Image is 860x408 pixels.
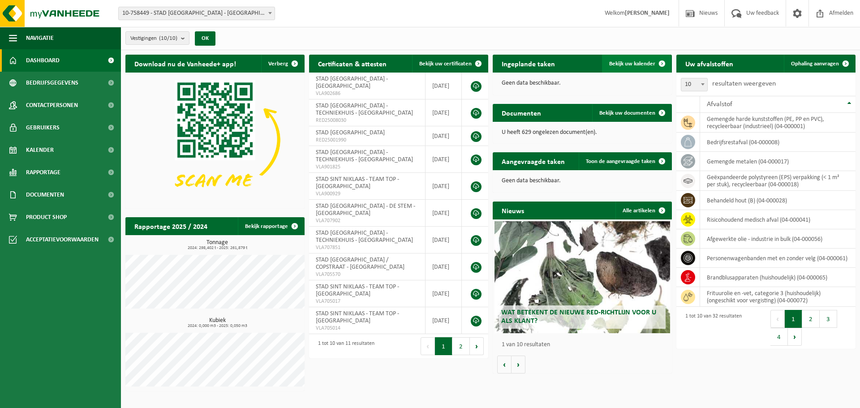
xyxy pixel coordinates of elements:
[493,152,574,170] h2: Aangevraagde taken
[26,94,78,116] span: Contactpersonen
[426,73,462,99] td: [DATE]
[316,129,385,136] span: STAD [GEOGRAPHIC_DATA]
[26,49,60,72] span: Dashboard
[26,206,67,228] span: Product Shop
[700,287,856,307] td: frituurolie en -vet, categorie 3 (huishoudelijk) (ongeschikt voor vergisting) (04-000072)
[309,55,396,72] h2: Certificaten & attesten
[118,7,275,20] span: 10-758449 - STAD SINT NIKLAAS - SINT-NIKLAAS
[802,310,820,328] button: 2
[493,104,550,121] h2: Documenten
[700,171,856,191] td: geëxpandeerde polystyreen (EPS) verpakking (< 1 m² per stuk), recycleerbaar (04-000018)
[770,328,788,346] button: 4
[700,133,856,152] td: bedrijfsrestafval (04-000008)
[316,76,388,90] span: STAD [GEOGRAPHIC_DATA] - [GEOGRAPHIC_DATA]
[502,342,667,348] p: 1 van 10 resultaten
[125,31,189,45] button: Vestigingen(10/10)
[700,229,856,249] td: afgewerkte olie - industrie in bulk (04-000056)
[26,184,64,206] span: Documenten
[681,309,742,347] div: 1 tot 10 van 32 resultaten
[700,268,856,287] td: brandblusapparaten (huishoudelijk) (04-000065)
[625,10,670,17] strong: [PERSON_NAME]
[493,55,564,72] h2: Ingeplande taken
[316,298,418,305] span: VLA705017
[316,190,418,198] span: VLA900929
[502,80,663,86] p: Geen data beschikbaar.
[314,336,374,356] div: 1 tot 10 van 11 resultaten
[592,104,671,122] a: Bekijk uw documenten
[785,310,802,328] button: 1
[316,230,413,244] span: STAD [GEOGRAPHIC_DATA] - TECHNIEKHUIS - [GEOGRAPHIC_DATA]
[426,307,462,334] td: [DATE]
[316,137,418,144] span: RED25001990
[316,244,418,251] span: VLA707851
[26,116,60,139] span: Gebruikers
[470,337,484,355] button: Next
[316,103,413,116] span: STAD [GEOGRAPHIC_DATA] - TECHNIEKHUIS - [GEOGRAPHIC_DATA]
[426,126,462,146] td: [DATE]
[130,318,305,328] h3: Kubiek
[421,337,435,355] button: Previous
[125,55,245,72] h2: Download nu de Vanheede+ app!
[261,55,304,73] button: Verberg
[712,80,776,87] label: resultaten weergeven
[316,283,399,297] span: STAD SINT NIKLAAS - TEAM TOP - [GEOGRAPHIC_DATA]
[26,139,54,161] span: Kalender
[268,61,288,67] span: Verberg
[26,72,78,94] span: Bedrijfsgegevens
[426,200,462,227] td: [DATE]
[707,101,732,108] span: Afvalstof
[494,221,670,333] a: Wat betekent de nieuwe RED-richtlijn voor u als klant?
[412,55,487,73] a: Bekijk uw certificaten
[119,7,275,20] span: 10-758449 - STAD SINT NIKLAAS - SINT-NIKLAAS
[452,337,470,355] button: 2
[512,356,525,374] button: Volgende
[788,328,802,346] button: Next
[681,78,707,91] span: 10
[820,310,837,328] button: 3
[125,73,305,207] img: Download de VHEPlus App
[316,325,418,332] span: VLA705014
[700,191,856,210] td: behandeld hout (B) (04-000028)
[586,159,655,164] span: Toon de aangevraagde taken
[700,210,856,229] td: risicohoudend medisch afval (04-000041)
[316,271,418,278] span: VLA705570
[316,176,399,190] span: STAD SINT NIKLAAS - TEAM TOP - [GEOGRAPHIC_DATA]
[579,152,671,170] a: Toon de aangevraagde taken
[615,202,671,219] a: Alle artikelen
[316,257,404,271] span: STAD [GEOGRAPHIC_DATA] / COPSTRAAT - [GEOGRAPHIC_DATA]
[26,228,99,251] span: Acceptatievoorwaarden
[791,61,839,67] span: Ophaling aanvragen
[426,173,462,200] td: [DATE]
[609,61,655,67] span: Bekijk uw kalender
[602,55,671,73] a: Bekijk uw kalender
[435,337,452,355] button: 1
[130,324,305,328] span: 2024: 0,000 m3 - 2025: 0,050 m3
[316,163,418,171] span: VLA901825
[497,356,512,374] button: Vorige
[426,146,462,173] td: [DATE]
[316,217,418,224] span: VLA707902
[316,310,399,324] span: STAD SINT NIKLAAS - TEAM TOP - [GEOGRAPHIC_DATA]
[130,32,177,45] span: Vestigingen
[700,113,856,133] td: gemengde harde kunststoffen (PE, PP en PVC), recycleerbaar (industrieel) (04-000001)
[426,99,462,126] td: [DATE]
[125,217,216,235] h2: Rapportage 2025 / 2024
[195,31,215,46] button: OK
[676,55,742,72] h2: Uw afvalstoffen
[770,310,785,328] button: Previous
[426,227,462,253] td: [DATE]
[493,202,533,219] h2: Nieuws
[784,55,855,73] a: Ophaling aanvragen
[700,249,856,268] td: personenwagenbanden met en zonder velg (04-000061)
[130,246,305,250] span: 2024: 298,402 t - 2025: 261,879 t
[26,161,60,184] span: Rapportage
[26,27,54,49] span: Navigatie
[501,309,656,325] span: Wat betekent de nieuwe RED-richtlijn voor u als klant?
[426,253,462,280] td: [DATE]
[159,35,177,41] count: (10/10)
[700,152,856,171] td: gemengde metalen (04-000017)
[502,129,663,136] p: U heeft 629 ongelezen document(en).
[316,117,418,124] span: RED25008030
[130,240,305,250] h3: Tonnage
